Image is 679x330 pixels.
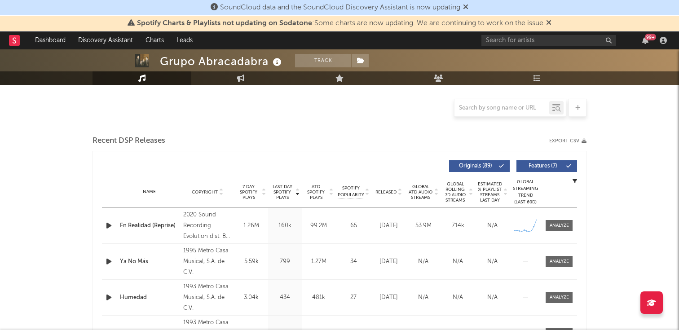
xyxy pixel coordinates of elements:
span: Originals ( 89 ) [455,163,496,169]
button: Features(7) [516,160,577,172]
div: 1.27M [304,257,333,266]
span: Copyright [192,189,218,195]
a: Leads [170,31,199,49]
div: 1995 Metro Casa Musical, S.A. de C.V. [183,246,232,278]
div: N/A [477,293,507,302]
span: SoundCloud data and the SoundCloud Discovery Assistant is now updating [220,4,460,11]
span: Global ATD Audio Streams [408,184,433,200]
span: ATD Spotify Plays [304,184,328,200]
div: 99 + [645,34,656,40]
input: Search by song name or URL [454,105,549,112]
a: Discovery Assistant [72,31,139,49]
div: 3.04k [237,293,266,302]
div: 1.26M [237,221,266,230]
a: Dashboard [29,31,72,49]
button: Export CSV [549,138,586,144]
div: N/A [408,257,438,266]
div: Global Streaming Trend (Last 60D) [512,179,539,206]
span: Spotify Popularity [338,185,364,198]
div: 65 [338,221,369,230]
input: Search for artists [481,35,616,46]
button: Track [295,54,351,67]
div: N/A [477,257,507,266]
div: 5.59k [237,257,266,266]
a: En Realidad (Reprise) [120,221,179,230]
button: 99+ [642,37,648,44]
div: 53.9M [408,221,438,230]
div: [DATE] [374,293,404,302]
div: [DATE] [374,257,404,266]
span: Dismiss [546,20,551,27]
div: 714k [443,221,473,230]
span: 7 Day Spotify Plays [237,184,260,200]
div: N/A [477,221,507,230]
div: Grupo Abracadabra [160,54,284,69]
span: Features ( 7 ) [522,163,564,169]
a: Humedad [120,293,179,302]
div: N/A [443,293,473,302]
span: Estimated % Playlist Streams Last Day [477,181,502,203]
div: 1993 Metro Casa Musical, S.A. de C.V. [183,282,232,314]
div: 799 [270,257,300,266]
span: Global Rolling 7D Audio Streams [443,181,467,203]
div: 34 [338,257,369,266]
div: 27 [338,293,369,302]
div: N/A [443,257,473,266]
div: [DATE] [374,221,404,230]
span: : Some charts are now updating. We are continuing to work on the issue [137,20,543,27]
span: Recent DSP Releases [93,136,165,146]
span: Spotify Charts & Playlists not updating on Sodatone [137,20,312,27]
div: 160k [270,221,300,230]
a: Ya No Más [120,257,179,266]
div: 2020 Sound Recording Evolution dist. By TuStreams, LLC [183,210,232,242]
span: Dismiss [463,4,468,11]
div: Name [120,189,179,195]
div: 481k [304,293,333,302]
button: Originals(89) [449,160,510,172]
span: Released [375,189,397,195]
div: 434 [270,293,300,302]
div: 99.2M [304,221,333,230]
div: N/A [408,293,438,302]
a: Charts [139,31,170,49]
span: Last Day Spotify Plays [270,184,294,200]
